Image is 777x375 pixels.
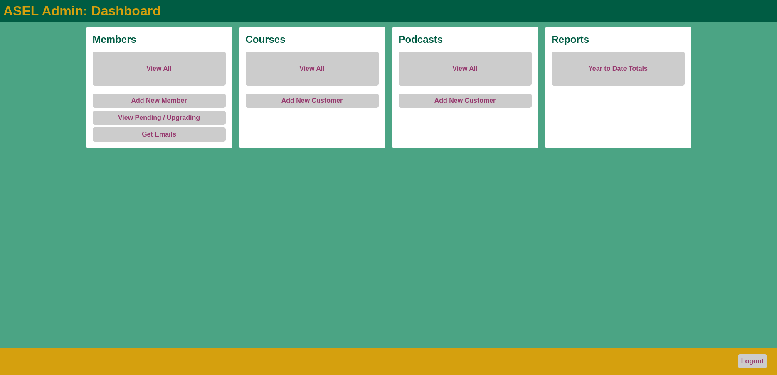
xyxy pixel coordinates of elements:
[93,34,226,45] h2: Members
[399,94,532,108] a: Add New Customer
[246,94,379,108] a: Add New Customer
[738,354,767,368] a: Logout
[93,111,226,125] a: View Pending / Upgrading
[246,34,379,45] h2: Courses
[93,52,226,86] a: View All
[3,3,774,19] h1: ASEL Admin: Dashboard
[399,34,532,45] h2: Podcasts
[246,52,379,86] a: View All
[93,94,226,108] a: Add New Member
[399,52,532,86] a: View All
[552,52,685,86] a: Year to Date Totals
[93,127,226,142] a: Get Emails
[552,34,685,45] h2: Reports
